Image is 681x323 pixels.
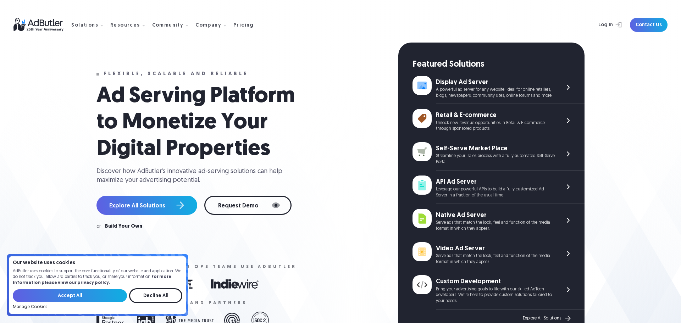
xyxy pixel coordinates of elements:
[413,270,585,310] a: Custom Development Bring your advertising goals to life with our skilled AdTech developers. We're...
[413,59,585,71] div: Featured Solutions
[110,23,140,28] div: Resources
[105,224,142,229] a: Build Your Own
[580,18,626,32] a: Log In
[436,153,555,165] div: Streamline your sales process with a fully-automated Self-Serve Portal
[413,71,585,104] a: Display Ad Server A powerful ad server for any website. Ideal for online retailers, blogs, newspa...
[195,23,221,28] div: Company
[436,286,555,304] div: Bring your advertising goals to life with our skilled AdTech developers. We're here to provide cu...
[436,211,555,220] div: Native Ad Server
[436,186,555,199] div: Leverage our powerful APIs to build a fully customized Ad Server in a fraction of the usual time
[13,268,182,286] p: AdButler uses cookies to support the core functionality of our website and application. We do not...
[413,104,585,137] a: Retail & E-commerce Unlock new revenue opportunities in Retail & E-commerce through sponsored pro...
[630,18,668,32] a: Contact Us
[413,137,585,171] a: Self-Serve Market Place Streamline your sales process with a fully-automated Self-Serve Portal
[436,78,555,87] div: Display Ad Server
[13,305,47,310] a: Manage Cookies
[523,314,572,323] a: Explore All Solutions
[413,237,585,271] a: Video Ad Server Serve ads that match the look, feel and function of the media format in which the...
[413,171,585,204] a: API Ad Server Leverage our powerful APIs to build a fully customized Ad Server in a fraction of t...
[204,196,292,215] a: Request Demo
[413,204,585,237] a: Native Ad Server Serve ads that match the look, feel and function of the media format in which th...
[436,144,555,153] div: Self-Serve Market Place
[436,120,555,132] div: Unlock new revenue opportunities in Retail & E-commerce through sponsored products.
[436,178,555,186] div: API Ad Server
[129,288,182,303] input: Decline All
[152,23,184,28] div: Community
[104,72,248,77] div: Flexible, scalable and reliable
[233,23,254,28] div: Pricing
[96,196,197,215] a: Explore All Solutions
[13,261,182,266] h4: Our website uses cookies
[436,87,555,99] div: A powerful ad server for any website. Ideal for online retailers, blogs, newspapers, community si...
[436,244,555,253] div: Video Ad Server
[436,111,555,120] div: Retail & E-commerce
[96,167,288,185] div: Discover how AdButler's innovative ad-serving solutions can help maximize your advertising potent...
[436,277,555,286] div: Custom Development
[436,253,555,265] div: Serve ads that match the look, feel and function of the media format in which they appear.
[96,84,309,163] h1: Ad Serving Platform to Monetize Your Digital Properties
[71,23,98,28] div: Solutions
[523,316,561,321] div: Explore All Solutions
[233,22,260,28] a: Pricing
[13,289,127,302] input: Accept All
[96,224,101,229] div: or
[104,264,297,269] div: More than 10,000 ad ops teams use adbutler
[436,220,555,232] div: Serve ads that match the look, feel and function of the media format in which they appear.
